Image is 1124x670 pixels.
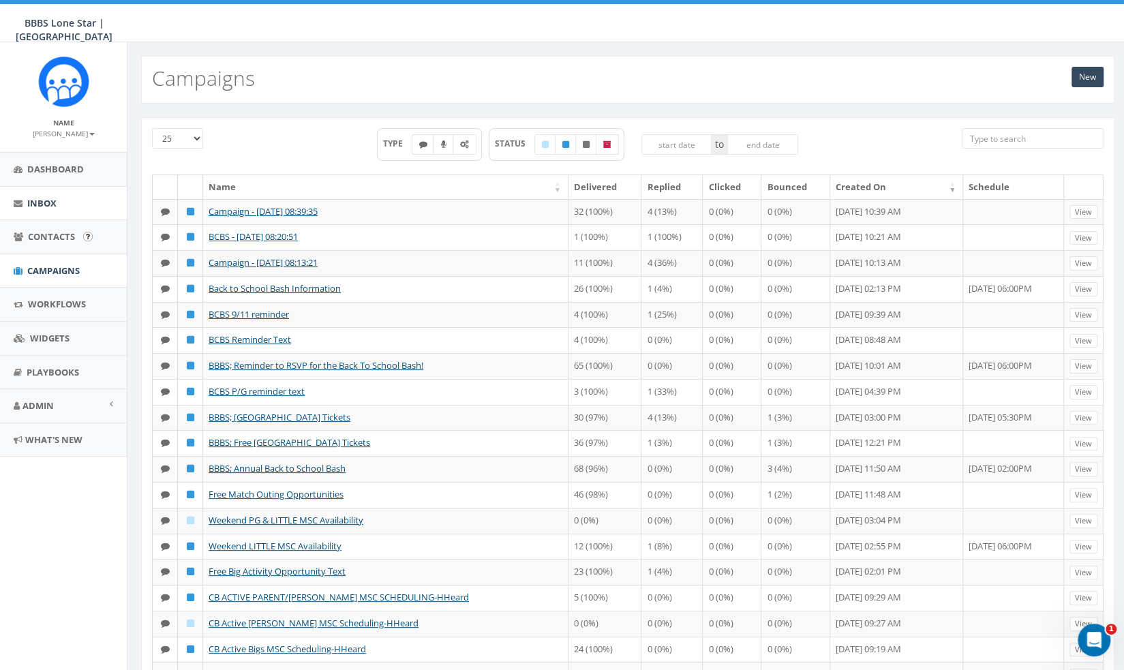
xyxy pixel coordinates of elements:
a: Weekend PG & LITTLE MSC Availability [209,514,363,526]
td: 1 (8%) [641,534,703,560]
span: Workflows [28,298,86,310]
span: Widgets [30,332,70,344]
td: 0 (0%) [703,405,761,431]
td: 12 (100%) [568,534,641,560]
i: Text SMS [161,593,170,602]
td: 11 (100%) [568,250,641,276]
a: Campaign - [DATE] 08:13:21 [209,256,318,269]
td: [DATE] 11:48 AM [830,482,963,508]
th: Delivered [568,175,641,199]
td: 0 (0%) [761,379,830,405]
td: 4 (13%) [641,199,703,225]
i: Published [187,413,194,422]
td: 1 (3%) [641,430,703,456]
td: 0 (0%) [761,250,830,276]
i: Published [187,258,194,267]
i: Published [187,567,194,576]
td: 0 (0%) [761,199,830,225]
span: Admin [22,399,54,412]
a: CB ACTIVE PARENT/[PERSON_NAME] MSC SCHEDULING-HHeard [209,591,469,603]
td: 4 (36%) [641,250,703,276]
i: Draft [187,516,194,525]
span: Campaigns [27,264,80,277]
td: 23 (100%) [568,559,641,585]
td: 1 (100%) [568,224,641,250]
label: Published [555,134,577,155]
td: 0 (0%) [761,302,830,328]
a: View [1069,334,1097,348]
td: [DATE] 08:48 AM [830,327,963,353]
i: Published [562,140,569,149]
input: end date [727,134,798,155]
a: View [1069,643,1097,657]
td: 4 (13%) [641,405,703,431]
td: 68 (96%) [568,456,641,482]
td: 1 (2%) [761,482,830,508]
span: What's New [25,433,82,446]
i: Text SMS [161,413,170,422]
td: 0 (0%) [761,611,830,637]
td: 4 (100%) [568,302,641,328]
td: 0 (0%) [703,534,761,560]
td: 0 (0%) [703,559,761,585]
th: Schedule [963,175,1064,199]
td: 24 (100%) [568,637,641,663]
td: 0 (0%) [641,353,703,379]
td: 0 (0%) [703,353,761,379]
td: 0 (0%) [703,302,761,328]
td: [DATE] 02:01 PM [830,559,963,585]
th: Created On: activate to sort column ascending [830,175,963,199]
a: Campaign - [DATE] 08:39:35 [209,205,318,217]
a: Back to School Bash Information [209,282,341,294]
td: [DATE] 09:39 AM [830,302,963,328]
a: View [1069,437,1097,451]
td: 30 (97%) [568,405,641,431]
span: STATUS [495,138,535,149]
i: Text SMS [161,619,170,628]
a: BBBS; [GEOGRAPHIC_DATA] Tickets [209,411,350,423]
input: Submit [83,232,93,241]
i: Ringless Voice Mail [441,140,446,149]
label: Text SMS [412,134,435,155]
a: View [1069,566,1097,580]
i: Text SMS [161,258,170,267]
i: Text SMS [161,284,170,293]
i: Text SMS [161,207,170,216]
span: Playbooks [27,366,79,378]
i: Published [187,387,194,396]
i: Text SMS [161,361,170,370]
td: [DATE] 09:29 AM [830,585,963,611]
td: 65 (100%) [568,353,641,379]
input: start date [641,134,712,155]
img: Rally_Corp_Icon_1.png [38,56,89,107]
td: [DATE] 06:00PM [963,534,1064,560]
th: Clicked [703,175,761,199]
a: CB Active [PERSON_NAME] MSC Scheduling-HHeard [209,617,419,629]
td: 36 (97%) [568,430,641,456]
i: Published [187,284,194,293]
i: Published [187,232,194,241]
i: Published [187,593,194,602]
a: [PERSON_NAME] [33,127,95,139]
i: Published [187,335,194,344]
td: 3 (4%) [761,456,830,482]
a: View [1069,205,1097,219]
td: [DATE] 06:00PM [963,276,1064,302]
i: Text SMS [161,335,170,344]
i: Text SMS [161,232,170,241]
a: View [1069,308,1097,322]
iframe: Intercom live chat [1078,624,1110,656]
td: 0 (0%) [761,276,830,302]
td: 0 (0%) [641,327,703,353]
td: 0 (0%) [641,637,703,663]
td: 0 (0%) [703,276,761,302]
td: [DATE] 09:19 AM [830,637,963,663]
a: View [1069,359,1097,374]
h2: Campaigns [152,67,255,89]
td: 1 (33%) [641,379,703,405]
span: BBBS Lone Star | [GEOGRAPHIC_DATA] [16,16,112,43]
td: 0 (0%) [703,456,761,482]
a: View [1069,617,1097,631]
td: 0 (0%) [703,508,761,534]
td: 0 (0%) [703,585,761,611]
